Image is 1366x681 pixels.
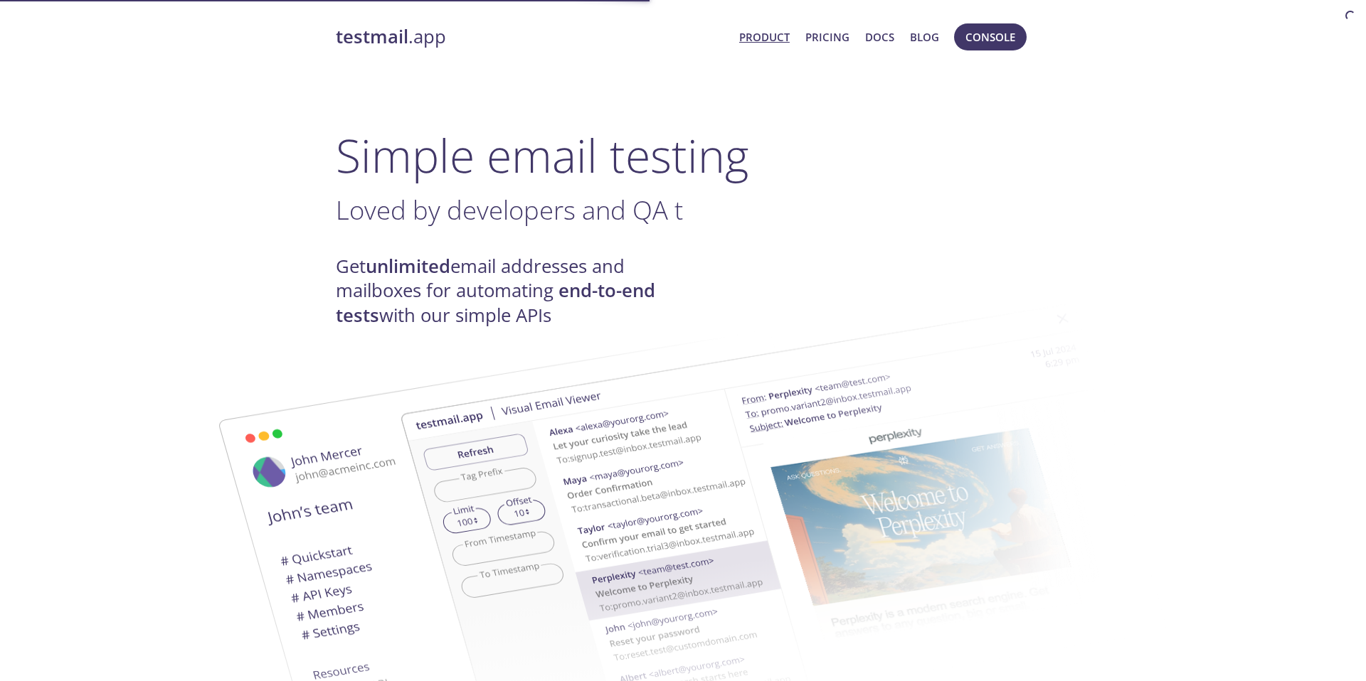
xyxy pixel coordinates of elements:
[910,28,939,46] a: Blog
[965,28,1015,46] span: Console
[865,28,894,46] a: Docs
[336,192,683,227] span: Loved by developers and QA t
[336,278,655,327] strong: end-to-end tests
[739,28,790,46] a: Product
[336,128,1030,183] h1: Simple email testing
[954,23,1027,50] button: Console
[336,254,683,328] h4: Get email addresses and mailboxes for automating with our simple APIs
[805,28,849,46] a: Pricing
[336,24,408,49] strong: testmail
[336,25,728,49] a: testmail.app
[366,254,450,279] strong: unlimited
